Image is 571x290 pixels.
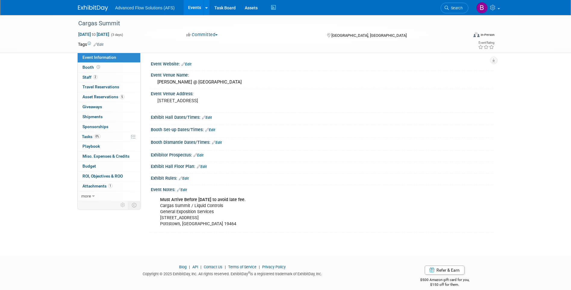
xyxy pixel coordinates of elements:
[78,41,104,47] td: Tags
[199,265,203,269] span: |
[82,144,100,149] span: Playbook
[82,174,123,178] span: ROI, Objectives & ROO
[480,33,495,37] div: In-Person
[118,201,128,209] td: Personalize Event Tab Strip
[331,33,407,38] span: [GEOGRAPHIC_DATA], [GEOGRAPHIC_DATA]
[78,32,110,37] span: [DATE] [DATE]
[476,2,488,14] img: Ben Nolen
[151,185,493,193] div: Event Notes:
[425,266,464,275] a: Refer & Earn
[91,32,97,37] span: to
[128,201,140,209] td: Toggle Event Tabs
[82,75,98,80] span: Staff
[257,265,261,269] span: |
[478,41,494,44] div: Event Rating
[151,174,493,181] div: Exhibit Rules:
[192,265,198,269] a: API
[212,140,222,145] a: Edit
[115,5,175,10] span: Advanced Flow Solutions (AFS)
[78,142,140,151] a: Playbook
[82,154,129,159] span: Misc. Expenses & Credits
[78,92,140,102] a: Asset Reservations5
[151,59,493,67] div: Event Website:
[151,113,493,121] div: Exhibit Hall Dates/Times:
[82,164,96,169] span: Budget
[157,98,287,103] pre: [STREET_ADDRESS]
[262,265,286,269] a: Privacy Policy
[82,114,103,119] span: Shipments
[228,265,256,269] a: Terms of Service
[441,3,468,13] a: Search
[473,32,479,37] img: Format-Inperson.png
[433,31,495,40] div: Event Format
[188,265,191,269] span: |
[94,134,101,139] span: 0%
[82,94,124,99] span: Asset Reservations
[78,162,140,171] a: Budget
[151,162,493,170] div: Exhibit Hall Floor Plan:
[155,77,489,87] div: [PERSON_NAME] @ [GEOGRAPHIC_DATA]
[108,184,113,188] span: 1
[177,188,187,192] a: Edit
[82,104,102,109] span: Giveaways
[78,112,140,122] a: Shipments
[82,124,108,129] span: Sponsorships
[197,165,207,169] a: Edit
[78,191,140,201] a: more
[76,18,459,29] div: Cargas Summit
[78,122,140,132] a: Sponsorships
[93,75,98,79] span: 2
[396,282,493,287] div: $150 off for them.
[78,63,140,72] a: Booth
[81,194,91,198] span: more
[396,273,493,287] div: $500 Amazon gift card for you,
[82,184,113,188] span: Attachments
[78,152,140,161] a: Misc. Expenses & Credits
[223,265,227,269] span: |
[120,95,124,99] span: 5
[78,82,140,92] a: Travel Reservations
[78,172,140,181] a: ROI, Objectives & ROO
[151,138,493,146] div: Booth Dismantle Dates/Times:
[179,176,189,181] a: Edit
[151,71,493,78] div: Event Venue Name:
[78,73,140,82] a: Staff2
[151,150,493,158] div: Exhibitor Prospectus:
[156,194,427,230] div: Cargas Summit / Liquid Controls General Exposition Services [STREET_ADDRESS] Pottstown, [GEOGRAPH...
[205,128,215,132] a: Edit
[82,65,101,70] span: Booth
[151,125,493,133] div: Booth Set-up Dates/Times:
[95,65,101,69] span: Booth not reserved yet
[78,102,140,112] a: Giveaways
[82,134,101,139] span: Tasks
[449,6,463,10] span: Search
[78,132,140,142] a: Tasks0%
[78,5,108,11] img: ExhibitDay
[82,84,119,89] span: Travel Reservations
[248,271,250,274] sup: ®
[94,43,104,47] a: Edit
[151,89,493,97] div: Event Venue Address:
[182,62,191,66] a: Edit
[202,115,212,120] a: Edit
[78,53,140,62] a: Event Information
[110,33,123,37] span: (3 days)
[184,32,220,38] button: Committed
[78,181,140,191] a: Attachments1
[179,265,187,269] a: Blog
[160,197,246,202] b: Must Arrive Before [DATE] to avoid late fee.
[204,265,222,269] a: Contact Us
[82,55,116,60] span: Event Information
[78,270,387,277] div: Copyright © 2025 ExhibitDay, Inc. All rights reserved. ExhibitDay is a registered trademark of Ex...
[194,153,203,157] a: Edit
